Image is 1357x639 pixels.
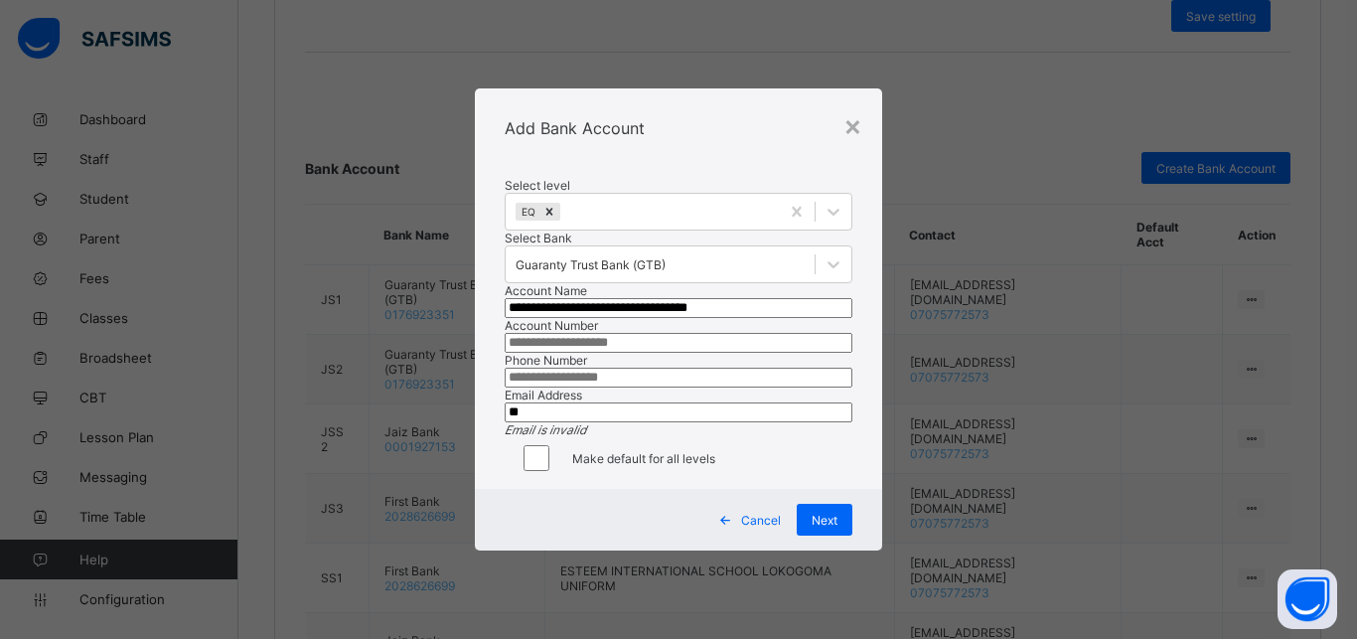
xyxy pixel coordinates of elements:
[505,178,570,193] span: Select level
[1278,569,1337,629] button: Open asap
[843,108,862,142] div: ×
[505,318,598,333] label: Account Number
[516,203,538,221] div: EQ
[572,451,715,466] label: Make default for all levels
[505,118,645,138] span: Add Bank Account
[812,513,837,528] span: Next
[505,422,586,437] em: Email is invalid
[505,353,587,368] label: Phone Number
[505,388,582,402] label: Email Address
[505,283,587,298] label: Account Name
[741,513,781,528] span: Cancel
[505,231,572,245] span: Select Bank
[516,257,666,272] div: Guaranty Trust Bank (GTB)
